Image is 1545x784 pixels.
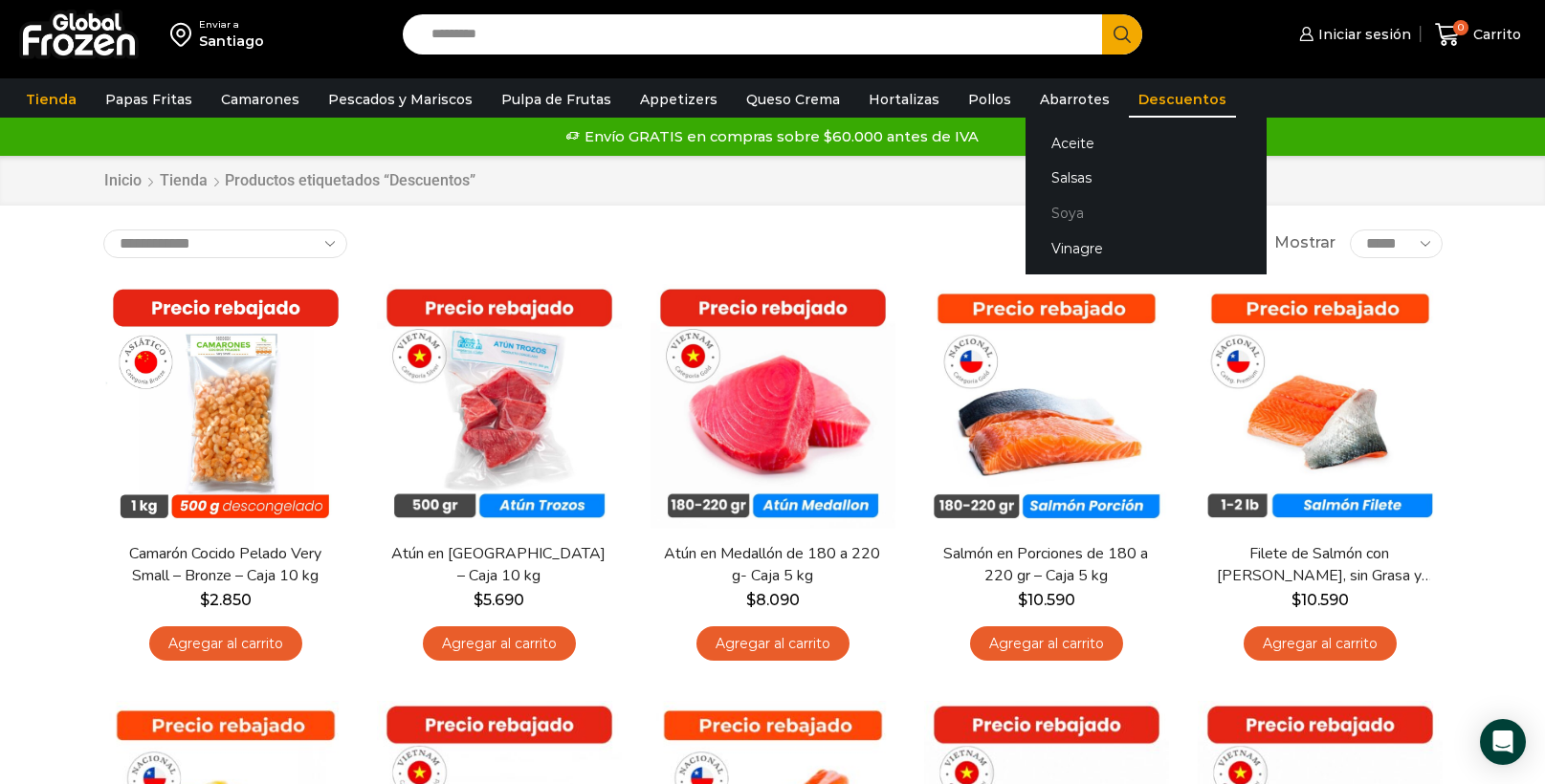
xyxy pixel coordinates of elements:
[1026,230,1267,266] a: Vinagre
[1030,81,1119,118] a: Abarrotes
[211,81,309,118] a: Camarones
[149,626,302,662] a: Agregar al carrito: “Camarón Cocido Pelado Very Small - Bronze - Caja 10 kg”
[936,543,1156,587] a: Salmón en Porciones de 180 a 220 gr – Caja 5 kg
[737,81,850,118] a: Queso Crema
[1480,719,1526,765] div: Open Intercom Messenger
[492,81,621,118] a: Pulpa de Frutas
[225,171,475,189] h1: Productos etiquetados “Descuentos”
[662,543,882,587] a: Atún en Medallón de 180 a 220 g- Caja 5 kg
[1018,591,1075,609] bdi: 10.590
[200,591,210,609] span: $
[1244,626,1397,662] a: Agregar al carrito: “Filete de Salmón con Piel, sin Grasa y sin Espinas 1-2 lb – Caja 10 Kg”
[943,481,1149,514] span: Vista Rápida
[319,81,482,118] a: Pescados y Mariscos
[474,591,524,609] bdi: 5.690
[159,170,209,192] a: Tienda
[746,591,756,609] span: $
[423,626,576,662] a: Agregar al carrito: “Atún en Trozos - Caja 10 kg”
[115,543,335,587] a: Camarón Cocido Pelado Very Small – Bronze – Caja 10 kg
[696,626,850,662] a: Agregar al carrito: “Atún en Medallón de 180 a 220 g- Caja 5 kg”
[200,591,252,609] bdi: 2.850
[1453,20,1468,35] span: 0
[103,170,475,192] nav: Breadcrumb
[1430,12,1526,57] a: 0 Carrito
[1026,161,1267,196] a: Salsas
[474,591,483,609] span: $
[1468,25,1521,44] span: Carrito
[1274,232,1335,254] span: Mostrar
[630,81,727,118] a: Appetizers
[122,481,328,514] span: Vista Rápida
[1102,14,1142,54] button: Search button
[388,543,608,587] a: Atún en [GEOGRAPHIC_DATA] – Caja 10 kg
[1313,25,1411,44] span: Iniciar sesión
[199,32,264,51] div: Santiago
[859,81,949,118] a: Hortalizas
[1018,591,1027,609] span: $
[1291,591,1349,609] bdi: 10.590
[396,481,602,514] span: Vista Rápida
[1291,591,1301,609] span: $
[199,18,264,32] div: Enviar a
[1217,481,1423,514] span: Vista Rápida
[746,591,800,609] bdi: 8.090
[970,626,1123,662] a: Agregar al carrito: “Salmón en Porciones de 180 a 220 gr - Caja 5 kg”
[1209,543,1429,587] a: Filete de Salmón con [PERSON_NAME], sin Grasa y sin Espinas 1-2 lb – Caja 10 Kg
[170,18,199,51] img: address-field-icon.svg
[103,229,347,258] select: Pedido de la tienda
[103,170,143,192] a: Inicio
[96,81,202,118] a: Papas Fritas
[670,481,875,514] span: Vista Rápida
[1129,81,1236,118] a: Descuentos
[16,81,86,118] a: Tienda
[1026,196,1267,231] a: Soya
[959,81,1021,118] a: Pollos
[1026,125,1267,161] a: Aceite
[1294,15,1411,54] a: Iniciar sesión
